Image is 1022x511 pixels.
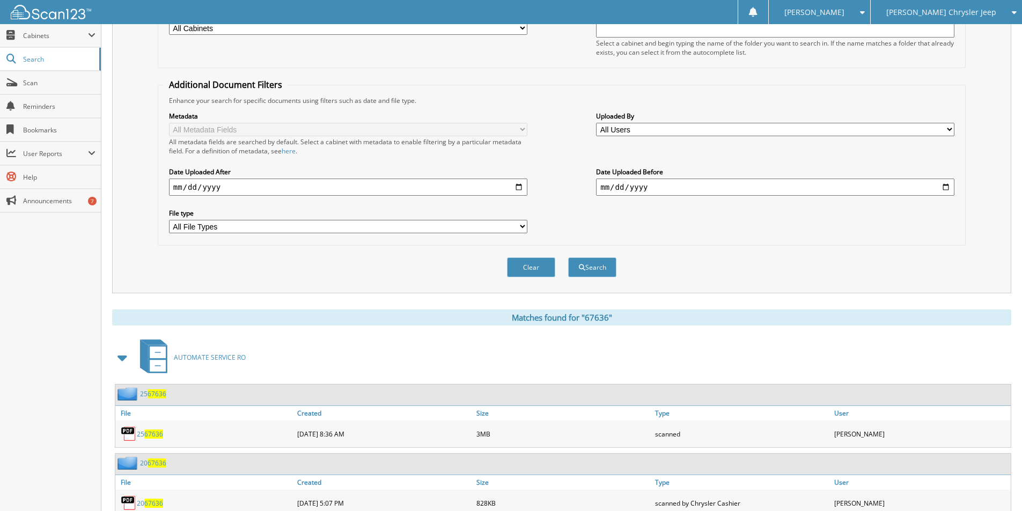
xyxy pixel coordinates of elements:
button: Search [568,257,616,277]
a: Size [474,475,653,490]
label: Uploaded By [596,112,954,121]
img: folder2.png [117,387,140,401]
div: 7 [88,197,97,205]
img: PDF.png [121,426,137,442]
a: 2067636 [140,458,166,468]
input: end [596,179,954,196]
input: start [169,179,527,196]
img: PDF.png [121,495,137,511]
span: Cabinets [23,31,88,40]
span: 67636 [144,429,163,439]
div: [PERSON_NAME] [832,423,1011,445]
a: Type [652,406,832,420]
a: Created [295,406,474,420]
span: User Reports [23,149,88,158]
a: File [115,406,295,420]
a: Created [295,475,474,490]
div: [DATE] 8:36 AM [295,423,474,445]
div: Select a cabinet and begin typing the name of the folder you want to search in. If the name match... [596,39,954,57]
a: 2567636 [140,389,166,398]
img: scan123-logo-white.svg [11,5,91,19]
a: User [832,406,1011,420]
a: 2067636 [137,499,163,508]
span: Bookmarks [23,125,95,135]
a: AUTOMATE SERVICE RO [134,336,246,379]
label: Metadata [169,112,527,121]
div: scanned [652,423,832,445]
div: 3MB [474,423,653,445]
span: Reminders [23,102,95,111]
a: Size [474,406,653,420]
a: Type [652,475,832,490]
a: 2567636 [137,429,163,439]
span: 67636 [148,389,166,398]
span: 67636 [148,458,166,468]
span: AUTOMATE SERVICE RO [174,353,246,362]
div: Matches found for "67636" [112,309,1011,325]
label: Date Uploaded Before [596,167,954,176]
div: All metadata fields are searched by default. Select a cabinet with metadata to enable filtering b... [169,137,527,155]
label: Date Uploaded After [169,167,527,176]
span: 67636 [144,499,163,508]
span: Help [23,173,95,182]
span: [PERSON_NAME] [784,9,844,16]
legend: Additional Document Filters [164,79,288,91]
label: File type [169,209,527,218]
a: User [832,475,1011,490]
a: here [282,146,296,155]
span: Search [23,55,94,64]
span: [PERSON_NAME] Chrysler Jeep [886,9,996,16]
span: Announcements [23,196,95,205]
a: File [115,475,295,490]
div: Enhance your search for specific documents using filters such as date and file type. [164,96,960,105]
span: Scan [23,78,95,87]
img: folder2.png [117,456,140,470]
button: Clear [507,257,555,277]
